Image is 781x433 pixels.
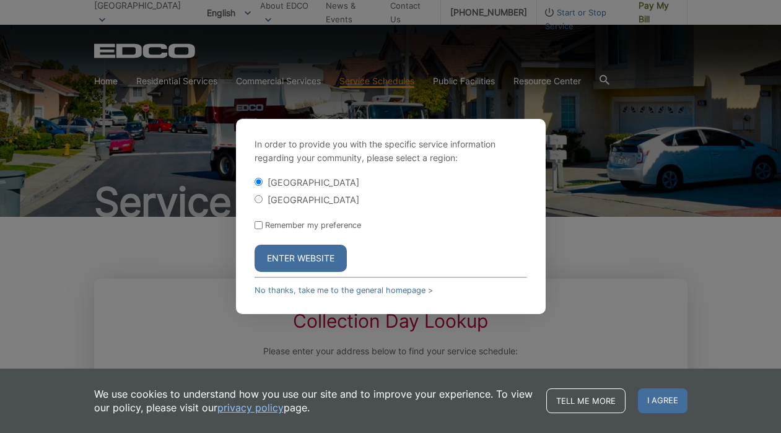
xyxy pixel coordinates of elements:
p: In order to provide you with the specific service information regarding your community, please se... [255,138,527,165]
p: We use cookies to understand how you use our site and to improve your experience. To view our pol... [94,387,534,414]
a: Tell me more [546,388,626,413]
label: [GEOGRAPHIC_DATA] [268,177,359,188]
a: No thanks, take me to the general homepage > [255,286,433,295]
a: privacy policy [217,401,284,414]
label: [GEOGRAPHIC_DATA] [268,195,359,205]
label: Remember my preference [265,221,361,230]
button: Enter Website [255,245,347,272]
